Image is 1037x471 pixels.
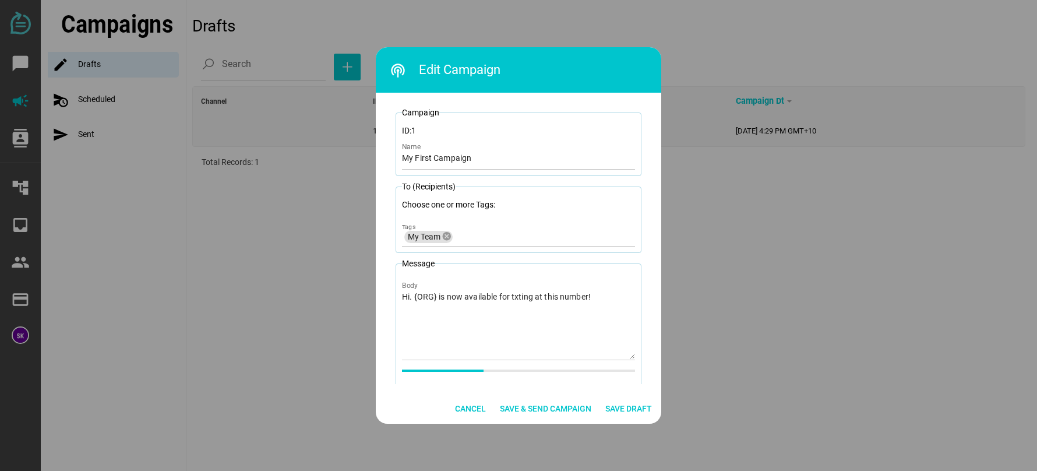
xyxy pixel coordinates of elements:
span: Save Draft [605,402,652,416]
span: ID: [402,126,416,135]
div: 1 SMS sent per contact [502,384,636,393]
h3: Edit Campaign [390,55,661,85]
legend: To (Recipients) [402,181,456,193]
i: podcasts [390,62,406,79]
span: My Team [408,231,441,242]
button: Cancel [450,398,491,419]
i: cancel [442,231,452,242]
span: Save & Send Campaign [500,402,591,416]
button: Save Draft [601,398,657,419]
input: Name [402,137,635,170]
span: 1 [411,126,416,135]
input: My TeamTags [455,230,635,244]
textarea: Body [402,291,635,359]
legend: Campaign [402,107,439,119]
span: Cancel [455,402,486,416]
legend: Message [402,258,435,270]
p: Choose one or more Tags: [402,199,635,211]
button: Save & Send Campaign [495,398,596,419]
